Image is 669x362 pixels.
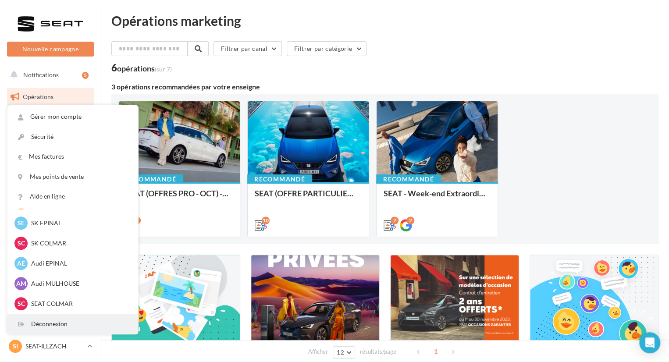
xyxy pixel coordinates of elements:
[7,42,94,57] button: Nouvelle campagne
[262,216,270,224] div: 10
[155,65,172,73] span: (sur 7)
[111,14,658,27] div: Opérations marketing
[23,93,53,100] span: Opérations
[5,109,96,128] a: Boîte de réception
[214,41,282,56] button: Filtrer par canal
[5,132,96,150] a: Visibilité en ligne
[82,72,89,79] div: 5
[31,219,128,227] p: SK EPINAL
[376,174,441,184] div: Recommandé
[18,219,25,227] span: SE
[384,189,491,206] div: SEAT - Week-end Extraordinaire ([GEOGRAPHIC_DATA]) - OCTOBRE
[17,259,25,268] span: AE
[333,346,355,358] button: 12
[31,259,128,268] p: Audi EPINAL
[118,174,183,184] div: Recommandé
[7,167,138,187] a: Mes points de vente
[31,239,128,248] p: SK COLMAR
[31,299,128,308] p: SEAT COLMAR
[7,147,138,167] a: Mes factures
[7,127,138,147] a: Sécurité
[391,216,399,224] div: 2
[18,299,25,308] span: SC
[13,342,18,351] span: SI
[639,332,660,353] div: Open Intercom Messenger
[16,279,26,288] span: AM
[7,338,94,355] a: SI SEAT-ILLZACH
[25,342,84,351] p: SEAT-ILLZACH
[111,83,658,90] div: 3 opérations recommandées par votre enseigne
[7,187,138,206] a: Aide en ligne
[31,279,128,288] p: Audi MULHOUSE
[5,88,96,106] a: Opérations
[5,197,96,216] a: Médiathèque
[23,71,59,78] span: Notifications
[117,64,172,72] div: opérations
[5,175,96,194] a: Contacts
[406,216,414,224] div: 2
[429,344,443,358] span: 1
[111,63,172,73] div: 6
[337,349,344,356] span: 12
[5,66,92,84] button: Notifications 5
[247,174,312,184] div: Recommandé
[7,314,138,334] div: Déconnexion
[126,189,233,206] div: SEAT (OFFRES PRO - OCT) - SOCIAL MEDIA
[5,270,96,296] a: Campagnes DataOnDemand
[5,219,96,238] a: Calendrier
[360,348,396,356] span: résultats/page
[287,41,367,56] button: Filtrer par catégorie
[18,239,25,248] span: SC
[308,348,328,356] span: Afficher
[5,241,96,266] a: PLV et print personnalisable
[7,107,138,127] a: Gérer mon compte
[5,154,96,172] a: Campagnes
[255,189,362,206] div: SEAT (OFFRE PARTICULIER - OCT) - SOCIAL MEDIA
